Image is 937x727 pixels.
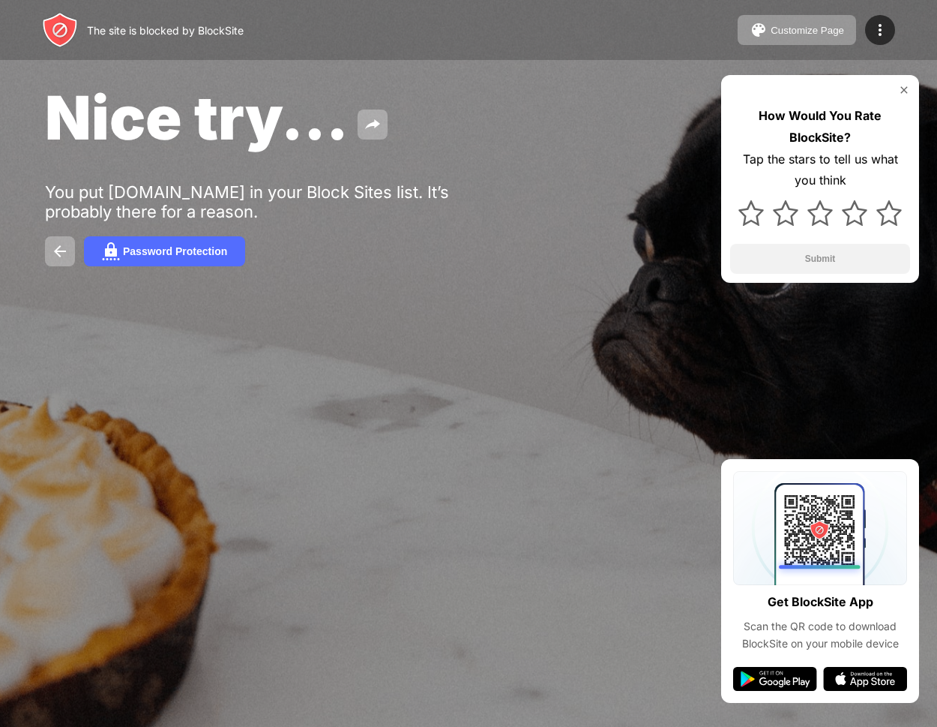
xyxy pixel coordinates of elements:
img: qrcode.svg [733,471,907,585]
div: The site is blocked by BlockSite [87,24,244,37]
div: Customize Page [771,25,844,36]
img: pallet.svg [750,21,768,39]
img: share.svg [364,116,382,134]
img: menu-icon.svg [871,21,889,39]
img: star.svg [842,200,867,226]
button: Submit [730,244,910,274]
div: You put [DOMAIN_NAME] in your Block Sites list. It’s probably there for a reason. [45,182,508,221]
img: app-store.svg [823,667,907,691]
div: Get BlockSite App [768,591,873,613]
span: Nice try... [45,81,349,154]
img: google-play.svg [733,667,817,691]
img: star.svg [738,200,764,226]
button: Password Protection [84,236,245,266]
img: rate-us-close.svg [898,84,910,96]
button: Customize Page [738,15,856,45]
img: star.svg [876,200,902,226]
img: password.svg [102,242,120,260]
div: Scan the QR code to download BlockSite on your mobile device [733,618,907,652]
div: Tap the stars to tell us what you think [730,149,910,192]
img: star.svg [807,200,833,226]
div: How Would You Rate BlockSite? [730,105,910,149]
img: star.svg [773,200,798,226]
img: header-logo.svg [42,12,78,48]
div: Password Protection [123,245,227,257]
img: back.svg [51,242,69,260]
